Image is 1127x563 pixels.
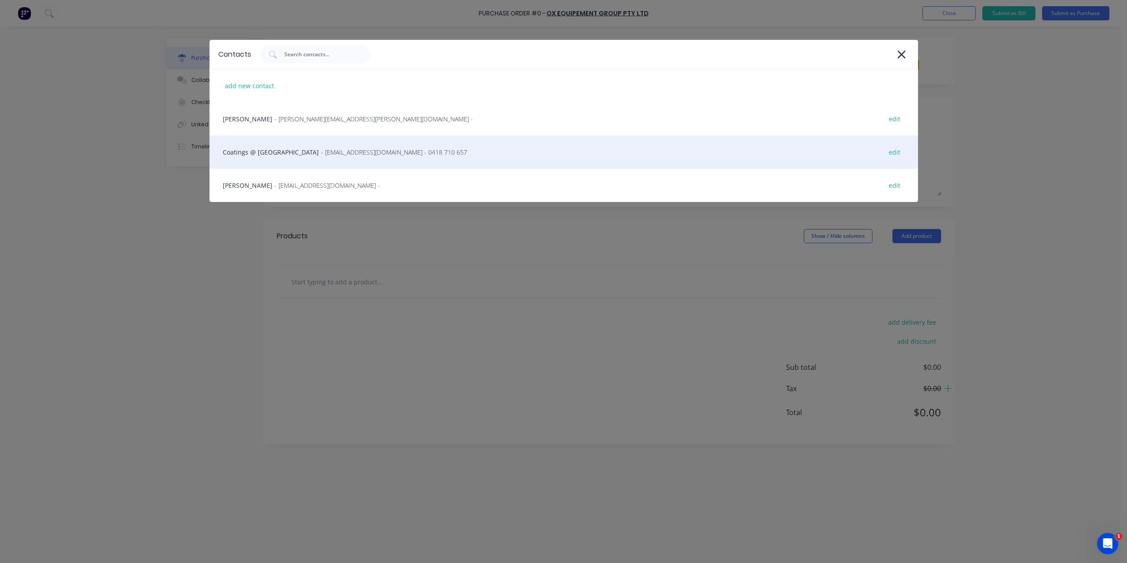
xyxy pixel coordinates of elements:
div: add new contact [221,79,279,93]
div: Contacts [218,49,251,60]
iframe: Intercom live chat [1097,533,1118,554]
div: [PERSON_NAME] [209,102,918,136]
div: Coatings @ [GEOGRAPHIC_DATA] [209,136,918,169]
div: edit [884,145,905,159]
span: 1 [1115,533,1122,540]
span: - [EMAIL_ADDRESS][DOMAIN_NAME] - 0418 710 657 [321,148,467,157]
input: Search contacts... [283,50,357,59]
span: - [PERSON_NAME][EMAIL_ADDRESS][PERSON_NAME][DOMAIN_NAME] - [275,114,473,124]
div: edit [884,179,905,192]
span: - [EMAIL_ADDRESS][DOMAIN_NAME] - [275,181,380,190]
div: [PERSON_NAME] [209,169,918,202]
div: edit [884,112,905,126]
